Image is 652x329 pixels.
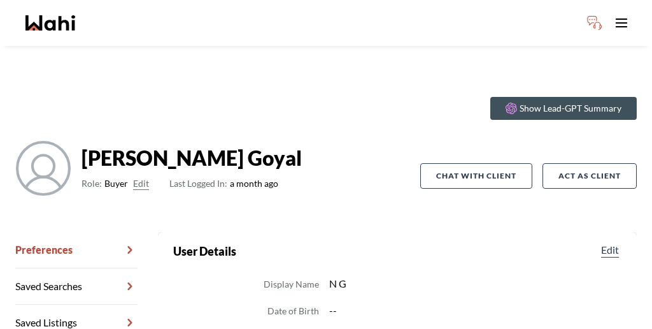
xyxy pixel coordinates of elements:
button: Show Lead-GPT Summary [490,97,637,120]
dt: Display Name [264,277,319,292]
button: Chat with client [420,163,532,189]
a: Preferences [15,232,138,268]
dd: -- [329,302,621,319]
span: a month ago [169,176,278,191]
button: Edit [599,242,621,258]
strong: [PERSON_NAME] Goyal [81,145,302,171]
span: Last Logged In: [169,178,227,189]
h2: User Details [173,242,236,260]
span: Buyer [104,176,128,191]
a: Saved Searches [15,268,138,305]
a: Wahi homepage [25,15,75,31]
button: Act as Client [542,163,637,189]
span: Role: [81,176,102,191]
button: Toggle open navigation menu [609,10,634,36]
dd: N G [329,275,621,292]
p: Show Lead-GPT Summary [520,102,621,115]
button: Edit [133,176,149,191]
dt: Date of Birth [267,303,319,319]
